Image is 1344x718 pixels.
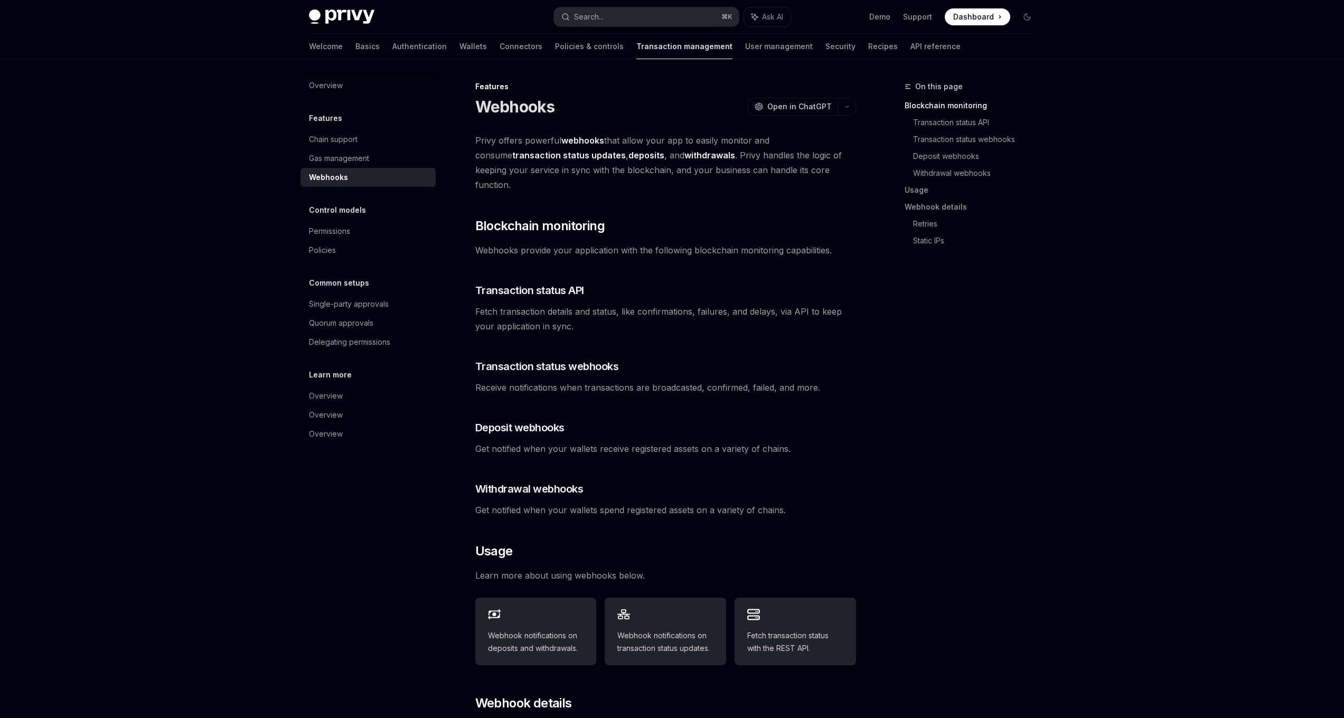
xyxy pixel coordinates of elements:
a: Policies [300,241,436,260]
div: Delegating permissions [309,336,390,348]
span: Fetch transaction status with the REST API. [747,629,843,655]
a: Webhook details [905,199,1044,215]
span: Transaction status API [475,283,584,298]
span: Transaction status webhooks [475,359,619,374]
strong: transaction status updates [512,150,626,160]
h5: Features [309,112,342,125]
div: Overview [309,428,343,440]
div: Single-party approvals [309,298,389,310]
button: Open in ChatGPT [748,98,838,116]
a: Connectors [500,34,542,59]
div: Search... [574,11,604,23]
a: Support [903,12,932,22]
a: Dashboard [945,8,1010,25]
a: Transaction status API [913,114,1044,131]
span: Webhook details [475,695,572,712]
img: dark logo [309,10,374,24]
div: Webhooks [309,171,348,184]
a: Overview [300,424,436,443]
a: Chain support [300,130,436,149]
a: Single-party approvals [300,295,436,314]
a: Blockchain monitoring [905,97,1044,114]
a: Retries [913,215,1044,232]
button: Toggle dark mode [1019,8,1036,25]
span: Fetch transaction details and status, like confirmations, failures, and delays, via API to keep y... [475,304,856,334]
span: Deposit webhooks [475,420,565,435]
a: Wallets [459,34,487,59]
span: Blockchain monitoring [475,218,605,234]
div: Features [475,81,856,92]
a: Overview [300,405,436,424]
span: Dashboard [953,12,994,22]
span: Webhook notifications on deposits and withdrawals. [488,629,584,655]
div: Policies [309,244,336,257]
span: Webhook notifications on transaction status updates. [617,629,713,655]
div: Overview [309,390,343,402]
a: Welcome [309,34,343,59]
span: ⌘ K [721,13,732,21]
span: Withdrawal webhooks [475,481,584,496]
span: Open in ChatGPT [767,101,832,112]
span: Get notified when your wallets receive registered assets on a variety of chains. [475,441,856,456]
a: Usage [905,182,1044,199]
a: Overview [300,386,436,405]
a: Quorum approvals [300,314,436,333]
span: Get notified when your wallets spend registered assets on a variety of chains. [475,503,856,517]
a: Transaction management [636,34,732,59]
a: Deposit webhooks [913,148,1044,165]
a: User management [745,34,813,59]
a: Recipes [868,34,898,59]
h5: Control models [309,204,366,216]
strong: webhooks [561,135,604,146]
a: Webhook notifications on deposits and withdrawals. [475,598,597,665]
a: API reference [910,34,961,59]
h1: Webhooks [475,97,555,116]
button: Ask AI [744,7,791,26]
a: Gas management [300,149,436,168]
a: Overview [300,76,436,95]
a: Policies & controls [555,34,624,59]
span: Ask AI [762,12,783,22]
button: Search...⌘K [554,7,739,26]
div: Overview [309,79,343,92]
a: Demo [869,12,890,22]
a: Permissions [300,222,436,241]
strong: deposits [628,150,664,160]
span: Learn more about using webhooks below. [475,568,856,583]
a: Webhooks [300,168,436,187]
span: Privy offers powerful that allow your app to easily monitor and consume , , and . Privy handles t... [475,133,856,192]
div: Quorum approvals [309,317,373,329]
div: Chain support [309,133,358,146]
a: Basics [355,34,380,59]
div: Gas management [309,152,369,165]
a: Webhook notifications on transaction status updates. [605,598,726,665]
a: Static IPs [913,232,1044,249]
a: Authentication [392,34,447,59]
h5: Common setups [309,277,369,289]
strong: withdrawals [684,150,735,160]
span: On this page [915,80,963,93]
a: Delegating permissions [300,333,436,352]
a: Transaction status webhooks [913,131,1044,148]
div: Permissions [309,225,350,238]
a: Fetch transaction status with the REST API. [735,598,856,665]
div: Overview [309,409,343,421]
h5: Learn more [309,369,352,381]
a: Security [825,34,856,59]
span: Usage [475,543,513,560]
span: Webhooks provide your application with the following blockchain monitoring capabilities. [475,243,856,258]
span: Receive notifications when transactions are broadcasted, confirmed, failed, and more. [475,380,856,395]
a: Withdrawal webhooks [913,165,1044,182]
